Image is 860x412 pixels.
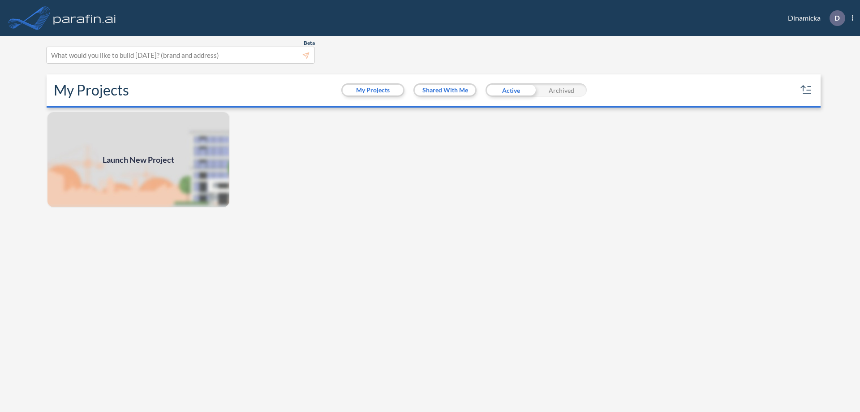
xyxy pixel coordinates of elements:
[103,154,174,166] span: Launch New Project
[799,83,813,97] button: sort
[54,82,129,99] h2: My Projects
[343,85,403,95] button: My Projects
[304,39,315,47] span: Beta
[486,83,536,97] div: Active
[415,85,475,95] button: Shared With Me
[536,83,587,97] div: Archived
[774,10,853,26] div: Dinamicka
[47,111,230,208] img: add
[52,9,118,27] img: logo
[834,14,840,22] p: D
[47,111,230,208] a: Launch New Project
